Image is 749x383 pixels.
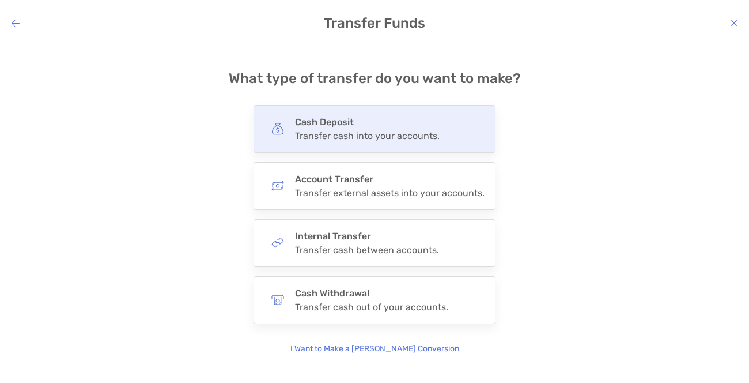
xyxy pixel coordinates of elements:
[295,302,448,313] div: Transfer cash out of your accounts.
[290,343,459,355] p: I Want to Make a [PERSON_NAME] Conversion
[295,117,440,127] h4: Cash Deposit
[295,130,440,141] div: Transfer cash into your accounts.
[271,122,284,135] img: button icon
[295,245,439,256] div: Transfer cash between accounts.
[271,294,284,306] img: button icon
[295,187,485,198] div: Transfer external assets into your accounts.
[295,231,439,242] h4: Internal Transfer
[295,174,485,185] h4: Account Transfer
[295,288,448,299] h4: Cash Withdrawal
[271,179,284,192] img: button icon
[271,236,284,249] img: button icon
[229,70,521,87] h4: What type of transfer do you want to make?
